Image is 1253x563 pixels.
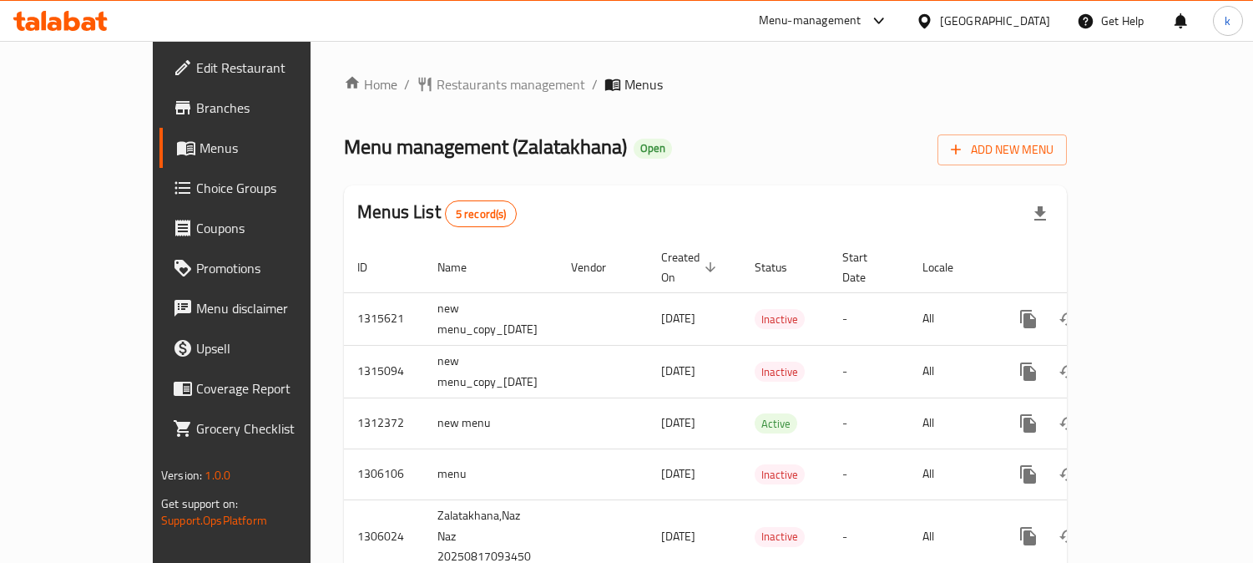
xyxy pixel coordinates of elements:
a: Coverage Report [159,368,362,408]
span: 5 record(s) [446,206,517,222]
button: more [1008,299,1048,339]
td: 1312372 [344,398,424,449]
button: more [1008,516,1048,556]
button: more [1008,454,1048,495]
span: Inactive [755,310,805,329]
td: menu [424,449,558,500]
button: Change Status [1048,454,1089,495]
a: Menu disclaimer [159,288,362,328]
td: new menu [424,398,558,449]
td: All [909,449,995,500]
td: - [829,398,909,449]
span: Coupons [196,218,349,238]
span: Branches [196,98,349,118]
span: Name [437,257,488,277]
a: Home [344,74,397,94]
div: [GEOGRAPHIC_DATA] [940,12,1050,30]
td: 1306106 [344,449,424,500]
div: Export file [1020,194,1060,234]
a: Restaurants management [417,74,585,94]
nav: breadcrumb [344,74,1067,94]
span: Created On [661,247,721,287]
span: 1.0.0 [205,464,230,486]
button: Add New Menu [937,134,1067,165]
span: [DATE] [661,412,695,434]
span: Status [755,257,809,277]
a: Coupons [159,208,362,248]
span: Coverage Report [196,378,349,398]
div: Menu-management [759,11,861,31]
td: - [829,292,909,345]
span: Inactive [755,465,805,484]
span: Menus [200,138,349,158]
button: more [1008,403,1048,444]
span: Menu disclaimer [196,298,349,318]
td: - [829,345,909,398]
div: Open [634,139,672,159]
span: Restaurants management [437,74,585,94]
a: Edit Restaurant [159,48,362,88]
span: Inactive [755,527,805,546]
a: Promotions [159,248,362,288]
span: [DATE] [661,360,695,382]
td: All [909,292,995,345]
span: Menus [624,74,663,94]
a: Upsell [159,328,362,368]
li: / [404,74,410,94]
span: Get support on: [161,493,238,515]
td: 1315621 [344,292,424,345]
span: [DATE] [661,525,695,547]
span: Inactive [755,363,805,382]
span: [DATE] [661,307,695,329]
span: [DATE] [661,463,695,484]
td: All [909,345,995,398]
span: Promotions [196,258,349,278]
div: Active [755,413,797,434]
span: Edit Restaurant [196,58,349,78]
button: Change Status [1048,403,1089,444]
a: Choice Groups [159,168,362,208]
span: Locale [922,257,975,277]
a: Branches [159,88,362,128]
a: Grocery Checklist [159,408,362,449]
td: - [829,449,909,500]
span: Add New Menu [951,139,1053,160]
span: Version: [161,464,202,486]
span: k [1225,12,1230,30]
td: new menu_copy_[DATE] [424,292,558,345]
div: Inactive [755,309,805,329]
th: Actions [995,242,1182,293]
a: Support.OpsPlatform [161,510,267,531]
a: Menus [159,128,362,168]
button: Change Status [1048,352,1089,392]
div: Inactive [755,527,805,547]
span: Active [755,414,797,434]
button: more [1008,352,1048,392]
li: / [592,74,598,94]
span: Grocery Checklist [196,418,349,439]
div: Total records count [445,200,518,227]
div: Inactive [755,464,805,484]
span: Start Date [842,247,889,287]
h2: Menus List [357,200,517,227]
span: Choice Groups [196,178,349,198]
span: Open [634,141,672,155]
span: Vendor [571,257,628,277]
td: 1315094 [344,345,424,398]
button: Change Status [1048,516,1089,556]
button: Change Status [1048,299,1089,339]
span: ID [357,257,389,277]
td: new menu_copy_[DATE] [424,345,558,398]
span: Upsell [196,338,349,358]
span: Menu management ( Zalatakhana ) [344,128,627,165]
td: All [909,398,995,449]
